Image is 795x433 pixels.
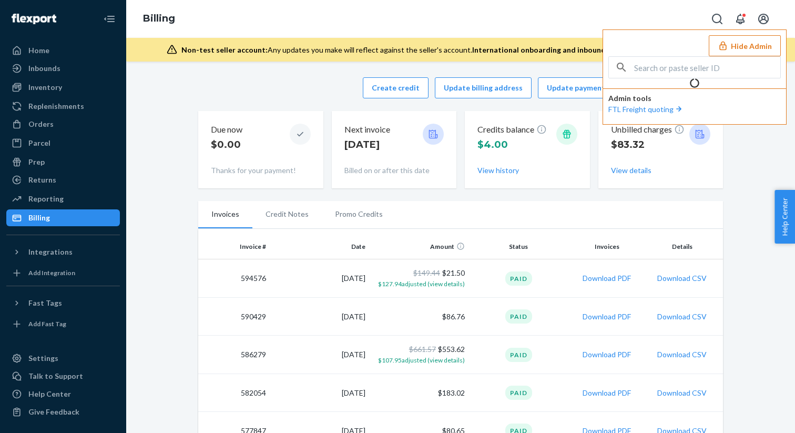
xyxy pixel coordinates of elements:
button: Open notifications [730,8,751,29]
li: Invoices [198,201,252,228]
th: Details [646,234,723,259]
li: Promo Credits [322,201,396,227]
th: Status [469,234,568,259]
div: Orders [28,119,54,129]
img: Flexport logo [12,14,56,24]
td: $183.02 [370,374,469,412]
button: Download CSV [657,311,707,322]
span: $4.00 [477,139,508,150]
a: Talk to Support [6,368,120,385]
input: Search or paste seller ID [634,57,780,78]
button: Download CSV [657,349,707,360]
button: Open account menu [753,8,774,29]
th: Invoices [568,234,646,259]
button: $107.95adjusted (view details) [378,355,465,365]
div: Help Center [28,389,71,399]
button: Download PDF [583,311,631,322]
th: Date [270,234,370,259]
td: 590429 [198,298,270,336]
p: Next invoice [344,124,390,136]
button: $127.94adjusted (view details) [378,278,465,289]
button: Fast Tags [6,295,120,311]
a: Prep [6,154,120,170]
span: International onboarding and inbounding may not work during impersonation. [472,45,745,54]
button: Integrations [6,244,120,260]
button: Update billing address [435,77,532,98]
td: 582054 [198,374,270,412]
th: Amount [370,234,469,259]
td: $21.50 [370,259,469,298]
a: Inbounds [6,60,120,77]
button: Download PDF [583,349,631,360]
div: Paid [505,386,532,400]
a: Reporting [6,190,120,207]
button: Download CSV [657,388,707,398]
ol: breadcrumbs [135,4,184,34]
a: Returns [6,172,120,188]
div: Paid [505,348,532,362]
a: Parcel [6,135,120,152]
div: Paid [505,271,532,286]
div: Inventory [28,82,62,93]
span: $149.44 [413,268,440,277]
div: Talk to Support [28,371,83,381]
span: Non-test seller account: [181,45,268,54]
a: Add Integration [6,265,120,281]
span: $127.94 adjusted (view details) [378,280,465,288]
div: Add Integration [28,268,75,277]
button: Download CSV [657,273,707,284]
button: Hide Admin [709,35,781,56]
p: $0.00 [211,138,242,152]
button: Download PDF [583,388,631,398]
div: Give Feedback [28,407,79,417]
p: Thanks for your payment! [211,165,311,176]
a: FTL Freight quoting [608,105,684,114]
span: $661.57 [409,345,436,354]
button: Create credit [363,77,429,98]
span: $107.95 adjusted (view details) [378,356,465,364]
a: Home [6,42,120,59]
div: Home [28,45,49,56]
div: Any updates you make will reflect against the seller's account. [181,45,745,55]
div: Fast Tags [28,298,62,308]
td: [DATE] [270,259,370,298]
a: Replenishments [6,98,120,115]
td: 586279 [198,336,270,374]
div: Billing [28,213,50,223]
div: Parcel [28,138,50,148]
div: Inbounds [28,63,60,74]
button: Help Center [774,190,795,244]
li: Credit Notes [252,201,322,227]
p: [DATE] [344,138,390,152]
a: Help Center [6,386,120,402]
td: [DATE] [270,374,370,412]
a: Orders [6,116,120,133]
div: Returns [28,175,56,185]
a: Billing [143,13,175,24]
th: Invoice # [198,234,270,259]
td: $553.62 [370,336,469,374]
p: Due now [211,124,242,136]
button: Download PDF [583,273,631,284]
div: Paid [505,309,532,324]
p: Billed on or after this date [344,165,444,176]
div: Reporting [28,194,64,204]
div: Add Fast Tag [28,319,66,328]
td: $86.76 [370,298,469,336]
button: View history [477,165,519,176]
div: Prep [28,157,45,167]
p: $83.32 [611,138,685,152]
button: Give Feedback [6,404,120,420]
div: Replenishments [28,101,84,112]
td: [DATE] [270,298,370,336]
p: Admin tools [608,93,781,104]
button: Update payment method [538,77,644,98]
div: Settings [28,353,58,364]
button: Open Search Box [707,8,728,29]
button: View details [611,165,651,176]
button: Close Navigation [99,8,120,29]
a: Inventory [6,79,120,96]
a: Add Fast Tag [6,316,120,333]
p: Unbilled charges [611,124,685,136]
